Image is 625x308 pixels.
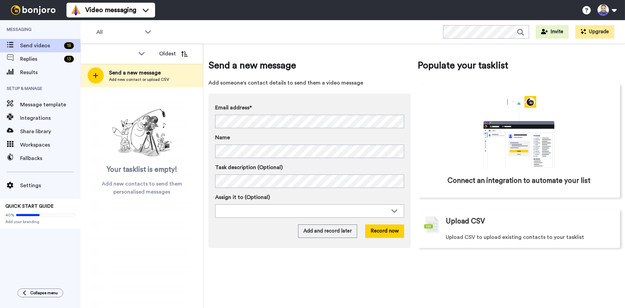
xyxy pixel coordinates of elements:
span: Workspaces [20,141,81,149]
div: 13 [64,56,74,62]
button: Add and record later [298,224,357,238]
img: vm-color.svg [70,5,81,15]
span: QUICK START GUIDE [5,204,54,209]
button: Record now [365,224,404,238]
label: Task description (Optional) [215,163,404,171]
button: Invite [536,25,569,39]
label: Email address* [215,104,404,112]
span: Results [20,68,81,76]
span: Integrations [20,114,81,122]
div: animation [469,96,569,169]
span: Send videos [20,42,61,50]
button: Oldest [154,47,193,60]
span: Add new contact or upload CSV [109,77,169,82]
button: Collapse menu [17,289,63,297]
span: Fallbacks [20,154,81,162]
span: Add someone's contact details to send them a video message [208,79,411,87]
span: Share library [20,127,81,136]
span: Video messaging [85,5,136,15]
span: Add your branding [5,219,75,224]
span: Send a new message [208,59,411,72]
button: Upgrade [575,25,614,39]
img: bj-logo-header-white.svg [8,5,58,15]
span: Connect an integration to automate your list [447,176,590,186]
span: All [96,28,141,36]
span: Send a new message [109,69,169,77]
span: Collapse menu [30,290,58,296]
span: 40% [5,212,14,218]
span: Upload CSV [446,216,485,226]
img: csv-grey.png [424,216,439,233]
span: Populate your tasklist [418,59,620,72]
span: Name [215,134,230,142]
span: Message template [20,101,81,109]
span: Settings [20,182,81,190]
span: Replies [20,55,61,63]
label: Assign it to (Optional) [215,193,404,201]
span: Upload CSV to upload existing contacts to your tasklist [446,233,584,241]
div: 18 [64,42,74,49]
span: Add new contacts to send them personalised messages [91,180,193,196]
span: Your tasklist is empty! [107,165,177,175]
img: ready-set-action.png [108,106,176,160]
